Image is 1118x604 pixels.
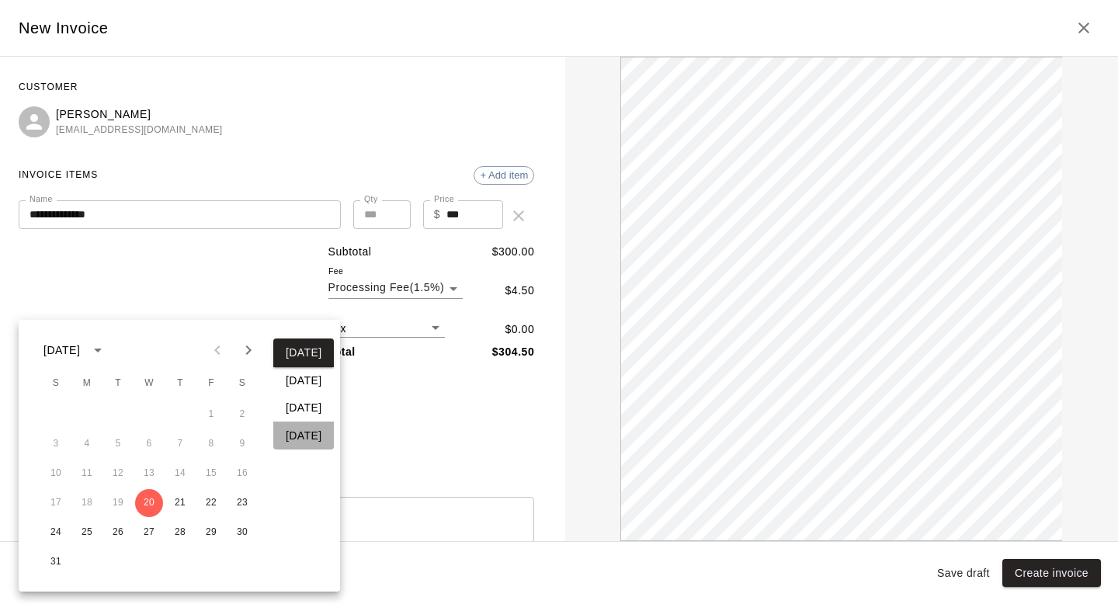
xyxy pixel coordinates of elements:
[273,366,334,395] button: [DATE]
[166,368,194,399] span: Thursday
[104,519,132,547] button: 26
[135,368,163,399] span: Wednesday
[42,519,70,547] button: 24
[43,342,80,359] div: [DATE]
[42,548,70,576] button: 31
[135,489,163,517] button: 20
[228,519,256,547] button: 30
[233,335,264,366] button: Next month
[197,368,225,399] span: Friday
[135,519,163,547] button: 27
[273,422,334,450] button: [DATE]
[73,368,101,399] span: Monday
[166,519,194,547] button: 28
[273,338,334,367] button: [DATE]
[85,337,111,363] button: calendar view is open, switch to year view
[273,394,334,422] button: [DATE]
[228,368,256,399] span: Saturday
[73,519,101,547] button: 25
[197,489,225,517] button: 22
[166,489,194,517] button: 21
[228,489,256,517] button: 23
[42,368,70,399] span: Sunday
[197,519,225,547] button: 29
[104,368,132,399] span: Tuesday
